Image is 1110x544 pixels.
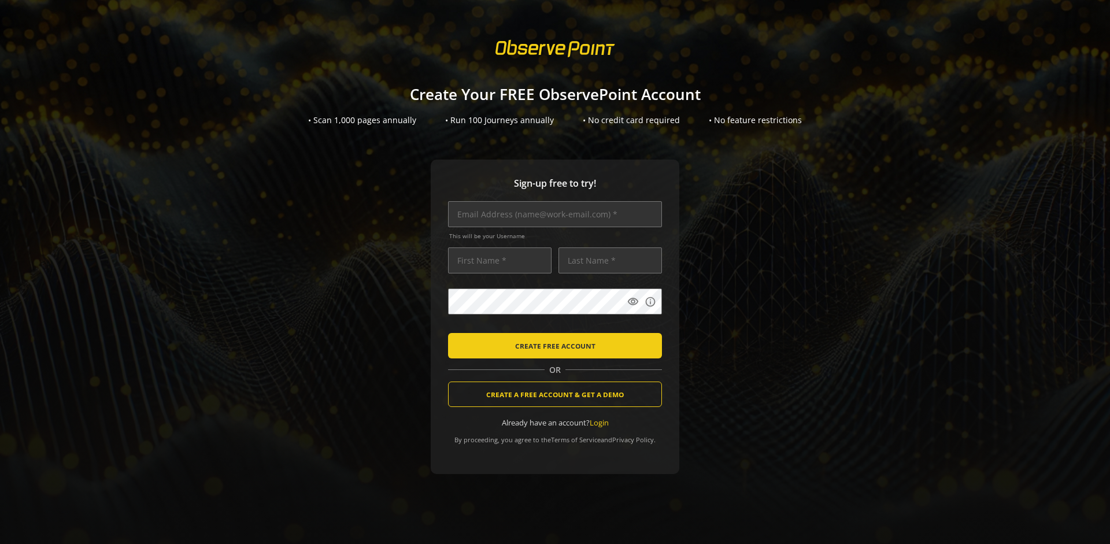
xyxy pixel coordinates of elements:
span: This will be your Username [449,232,662,240]
div: • No credit card required [583,114,680,126]
input: Last Name * [558,247,662,273]
a: Privacy Policy [612,435,654,444]
input: Email Address (name@work-email.com) * [448,201,662,227]
span: CREATE FREE ACCOUNT [515,335,595,356]
div: By proceeding, you agree to the and . [448,428,662,444]
button: CREATE A FREE ACCOUNT & GET A DEMO [448,382,662,407]
div: • No feature restrictions [709,114,802,126]
mat-icon: visibility [627,296,639,308]
mat-icon: info [645,296,656,308]
input: First Name * [448,247,552,273]
span: Sign-up free to try! [448,177,662,190]
a: Login [590,417,609,428]
div: Already have an account? [448,417,662,428]
span: OR [545,364,565,376]
div: • Scan 1,000 pages annually [308,114,416,126]
a: Terms of Service [551,435,601,444]
div: • Run 100 Journeys annually [445,114,554,126]
span: CREATE A FREE ACCOUNT & GET A DEMO [486,384,624,405]
button: CREATE FREE ACCOUNT [448,333,662,358]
